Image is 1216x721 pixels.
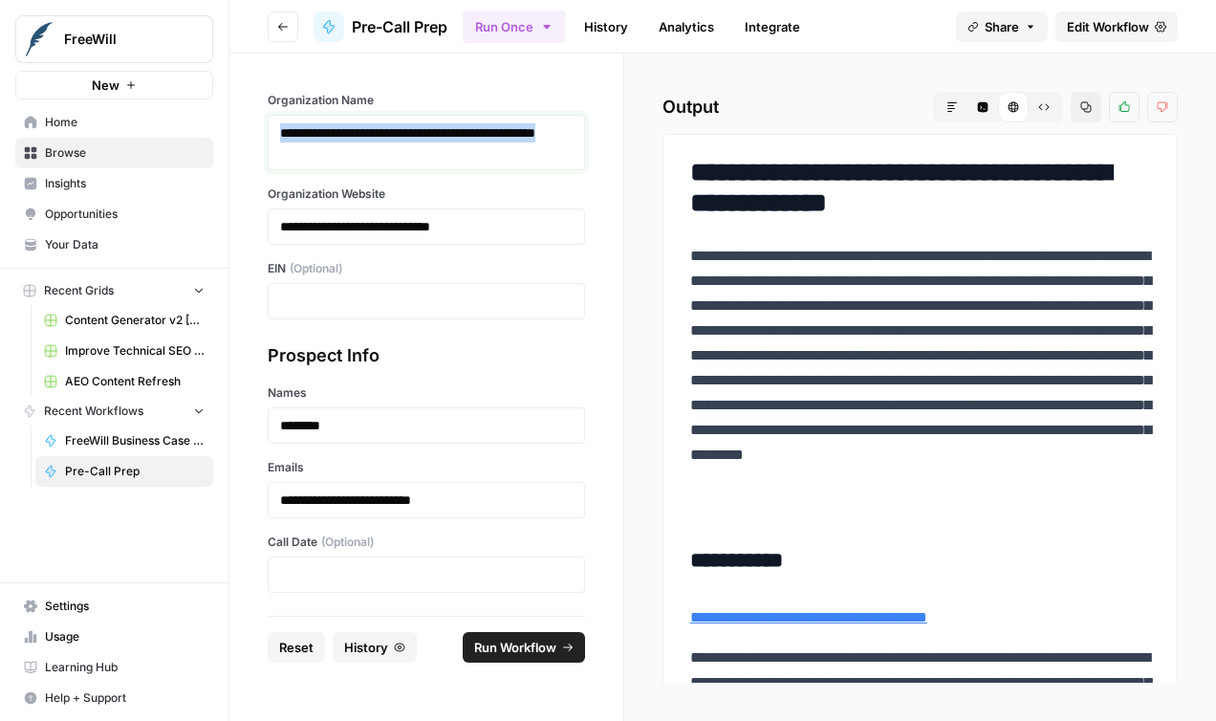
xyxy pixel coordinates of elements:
[65,432,205,449] span: FreeWill Business Case Generator v2
[35,366,213,397] a: AEO Content Refresh
[268,92,585,109] label: Organization Name
[65,312,205,329] span: Content Generator v2 [DRAFT] Test
[15,107,213,138] a: Home
[45,114,205,131] span: Home
[573,11,640,42] a: History
[35,456,213,487] a: Pre-Call Prep
[45,689,205,707] span: Help + Support
[15,229,213,260] a: Your Data
[64,30,180,49] span: FreeWill
[45,659,205,676] span: Learning Hub
[92,76,119,95] span: New
[15,168,213,199] a: Insights
[268,342,585,369] div: Prospect Info
[314,11,447,42] a: Pre-Call Prep
[463,11,565,43] button: Run Once
[662,92,1178,122] h2: Output
[35,305,213,336] a: Content Generator v2 [DRAFT] Test
[15,199,213,229] a: Opportunities
[647,11,726,42] a: Analytics
[45,206,205,223] span: Opportunities
[45,236,205,253] span: Your Data
[45,175,205,192] span: Insights
[268,534,585,551] label: Call Date
[279,638,314,657] span: Reset
[268,384,585,402] label: Names
[65,342,205,360] span: Improve Technical SEO for Page
[45,628,205,645] span: Usage
[463,632,585,663] button: Run Workflow
[35,336,213,366] a: Improve Technical SEO for Page
[15,622,213,652] a: Usage
[65,373,205,390] span: AEO Content Refresh
[35,426,213,456] a: FreeWill Business Case Generator v2
[268,186,585,203] label: Organization Website
[15,138,213,168] a: Browse
[268,260,585,277] label: EIN
[352,15,447,38] span: Pre-Call Prep
[65,463,205,480] span: Pre-Call Prep
[985,17,1019,36] span: Share
[15,71,213,99] button: New
[44,282,114,299] span: Recent Grids
[15,15,213,63] button: Workspace: FreeWill
[1055,11,1178,42] a: Edit Workflow
[44,403,143,420] span: Recent Workflows
[45,598,205,615] span: Settings
[333,632,417,663] button: History
[15,397,213,426] button: Recent Workflows
[290,260,342,277] span: (Optional)
[268,459,585,476] label: Emails
[733,11,812,42] a: Integrate
[474,638,556,657] span: Run Workflow
[15,591,213,622] a: Settings
[15,276,213,305] button: Recent Grids
[956,11,1048,42] button: Share
[15,683,213,713] button: Help + Support
[15,652,213,683] a: Learning Hub
[1067,17,1149,36] span: Edit Workflow
[344,638,388,657] span: History
[268,632,325,663] button: Reset
[22,22,56,56] img: FreeWill Logo
[321,534,374,551] span: (Optional)
[45,144,205,162] span: Browse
